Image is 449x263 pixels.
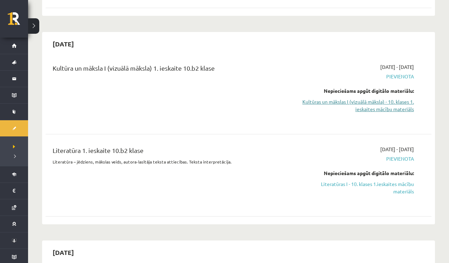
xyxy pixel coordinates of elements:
h2: [DATE] [46,36,81,52]
a: Literatūras I - 10. klases 1.ieskaites mācību materiāls [301,180,414,195]
div: Kultūra un māksla I (vizuālā māksla) 1. ieskaite 10.b2 klase [53,63,290,76]
h2: [DATE] [46,244,81,261]
span: Pievienota [301,155,414,162]
span: [DATE] - [DATE] [380,146,414,153]
div: Nepieciešams apgūt digitālo materiālu: [301,169,414,177]
a: Rīgas 1. Tālmācības vidusskola [8,12,28,30]
span: [DATE] - [DATE] [380,63,414,71]
div: Nepieciešams apgūt digitālo materiālu: [301,87,414,95]
a: Kultūras un mākslas I (vizuālā māksla) - 10. klases 1. ieskaites mācību materiāls [301,98,414,113]
span: Pievienota [301,73,414,80]
p: Literatūra – jēdziens, mākslas veids, autora-lasītāja teksta attiecības. Teksta interpretācija. [53,159,290,165]
div: Literatūra 1. ieskaite 10.b2 klase [53,146,290,159]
